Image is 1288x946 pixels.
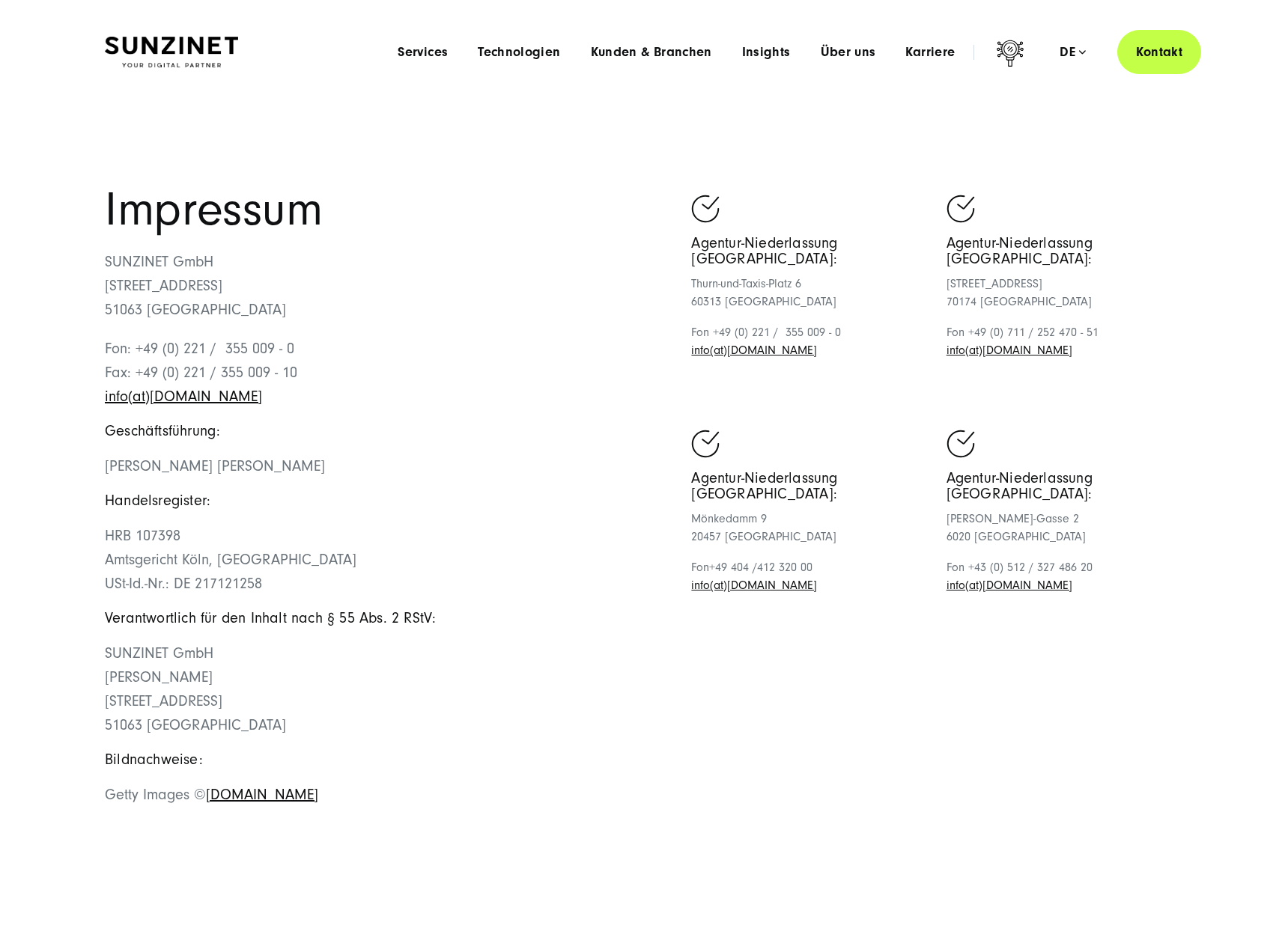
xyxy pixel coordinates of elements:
span: [STREET_ADDRESS] [105,693,222,709]
p: Fon [691,558,928,594]
a: Schreiben Sie eine E-Mail an sunzinet [105,388,262,405]
p: [STREET_ADDRESS] 70174 [GEOGRAPHIC_DATA] [947,275,1183,311]
h5: Agentur-Niederlassung [GEOGRAPHIC_DATA]: [947,236,1183,267]
h5: Bildnachweise: [105,752,644,768]
a: Schreiben Sie eine E-Mail an sunzinet [947,344,1072,357]
h5: Agentur-Niederlassung [GEOGRAPHIC_DATA]: [691,471,928,502]
img: SUNZINET Full Service Digital Agentur [105,37,238,68]
a: Schreiben Sie eine E-Mail an sunzinet [691,579,817,592]
p: Mönkedamm 9 20457 [GEOGRAPHIC_DATA] [691,510,928,546]
a: Kontakt [1117,30,1201,74]
span: [PERSON_NAME] [PERSON_NAME] [105,458,325,474]
span: Amtsgericht Köln, [GEOGRAPHIC_DATA] [105,552,356,568]
h5: Verantwortlich für den Inhalt nach § 55 Abs. 2 RStV: [105,611,644,626]
a: Insights [742,45,791,60]
span: [PERSON_NAME] [105,669,213,686]
a: [DOMAIN_NAME] [206,787,318,803]
h5: Handelsregister: [105,493,644,509]
p: Fon +49 (0) 221 / 355 009 - 0 [691,323,928,359]
a: Schreiben Sie eine E-Mail an sunzinet [691,344,817,357]
span: 412 320 00 [757,561,812,574]
p: Fon +43 (0) 512 / 327 486 20 [947,558,1183,594]
a: Über uns [821,45,876,60]
span: USt-Id.-Nr.: DE 217121258 [105,576,262,592]
p: SUNZINET GmbH [STREET_ADDRESS] 51063 [GEOGRAPHIC_DATA] [105,250,644,322]
span: HRB 107398 [105,528,180,544]
p: Fon +49 (0) 711 / 252 470 - 51 [947,323,1183,359]
p: Fon: +49 (0) 221 / 355 009 - 0 Fax: +49 (0) 221 / 355 009 - 10 [105,337,644,409]
p: Thurn-und-Taxis-Platz 6 60313 [GEOGRAPHIC_DATA] [691,275,928,311]
h1: Impressum [105,187,644,233]
span: SUNZINET GmbH [105,645,213,662]
h5: Agentur-Niederlassung [GEOGRAPHIC_DATA]: [947,471,1183,502]
a: Services [398,45,448,60]
a: Schreiben Sie eine E-Mail an sunzinet [947,579,1072,592]
a: Karriere [905,45,955,60]
h5: Agentur-Niederlassung [GEOGRAPHIC_DATA]: [691,236,928,267]
p: [PERSON_NAME]-Gasse 2 6020 [GEOGRAPHIC_DATA] [947,510,1183,546]
span: Getty Images © [105,787,206,803]
span: 51063 [GEOGRAPHIC_DATA] [105,717,286,733]
div: de [1060,45,1086,60]
a: Technologien [478,45,560,60]
h5: Geschäftsführung: [105,424,644,439]
span: +49 404 / [709,561,757,574]
a: Kunden & Branchen [591,45,712,60]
